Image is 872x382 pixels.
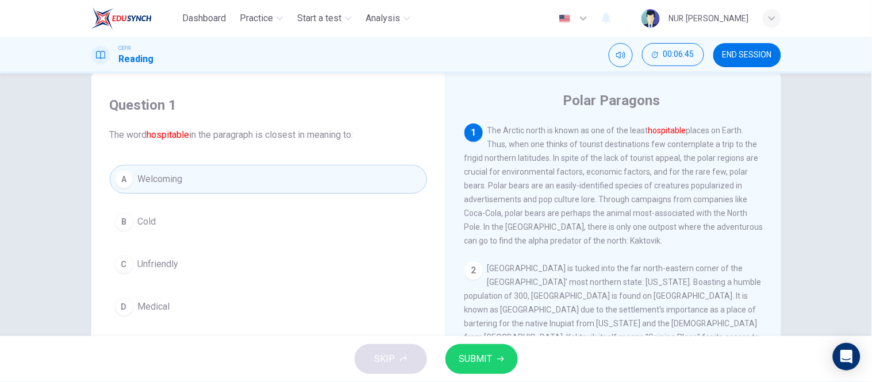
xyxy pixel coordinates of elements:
[464,126,763,245] span: The Arctic north is known as one of the least places on Earth. Thus, when one thinks of tourist d...
[235,8,288,29] button: Practice
[713,43,781,67] button: END SESSION
[138,257,179,271] span: Unfriendly
[297,11,341,25] span: Start a test
[110,292,427,321] button: DMedical
[115,255,133,273] div: C
[723,51,772,60] span: END SESSION
[110,128,427,142] span: The word in the paragraph is closest in meaning to:
[361,8,415,29] button: Analysis
[119,44,131,52] span: CEFR
[558,14,572,23] img: en
[182,11,226,25] span: Dashboard
[663,50,694,59] span: 00:06:45
[563,91,660,110] h4: Polar Paragons
[138,300,170,314] span: Medical
[366,11,400,25] span: Analysis
[648,126,686,135] font: hospitable
[178,8,231,29] button: Dashboard
[110,250,427,279] button: CUnfriendly
[147,129,190,140] font: hospitable
[293,8,356,29] button: Start a test
[138,215,156,229] span: Cold
[115,213,133,231] div: B
[833,343,861,371] div: Open Intercom Messenger
[641,9,660,28] img: Profile picture
[119,52,154,66] h1: Reading
[445,344,518,374] button: SUBMIT
[110,96,427,114] h4: Question 1
[110,207,427,236] button: BCold
[642,43,704,66] button: 00:06:45
[115,298,133,316] div: D
[240,11,273,25] span: Practice
[459,351,493,367] span: SUBMIT
[464,261,483,280] div: 2
[138,172,183,186] span: Welcoming
[669,11,749,25] div: NUR [PERSON_NAME]
[115,170,133,188] div: A
[91,7,178,30] a: EduSynch logo
[642,43,704,67] div: Hide
[110,165,427,194] button: AWelcoming
[464,124,483,142] div: 1
[91,7,152,30] img: EduSynch logo
[609,43,633,67] div: Mute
